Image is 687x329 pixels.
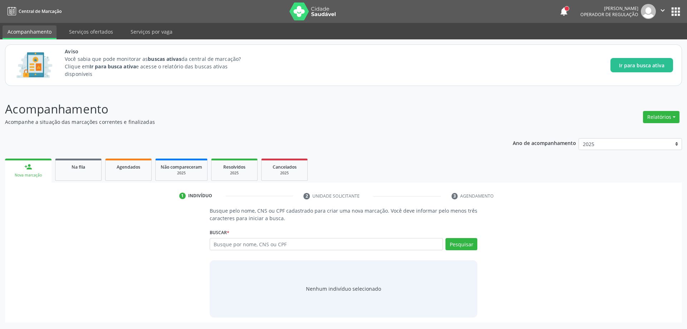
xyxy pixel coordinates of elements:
span: Aviso [65,48,254,55]
button: notifications [559,6,569,16]
button: apps [669,5,682,18]
p: Acompanhe a situação das marcações correntes e finalizadas [5,118,479,126]
button: Relatórios [643,111,679,123]
input: Busque por nome, CNS ou CPF [210,238,443,250]
strong: buscas ativas [148,55,181,62]
button: Ir para busca ativa [610,58,673,72]
span: Não compareceram [161,164,202,170]
div: 2025 [267,170,302,176]
div: 1 [179,193,186,199]
a: Serviços ofertados [64,25,118,38]
span: Operador de regulação [580,11,638,18]
p: Ano de acompanhamento [513,138,576,147]
a: Serviços por vaga [126,25,177,38]
p: Busque pelo nome, CNS ou CPF cadastrado para criar uma nova marcação. Você deve informar pelo men... [210,207,478,222]
i:  [659,6,667,14]
div: [PERSON_NAME] [580,5,638,11]
span: Ir para busca ativa [619,62,664,69]
a: Central de Marcação [5,5,62,17]
div: Nenhum indivíduo selecionado [306,285,381,292]
a: Acompanhamento [3,25,57,39]
span: Na fila [72,164,85,170]
img: Imagem de CalloutCard [14,49,55,81]
p: Acompanhamento [5,100,479,118]
div: person_add [24,163,32,171]
strong: Ir para busca ativa [89,63,136,70]
div: 2025 [216,170,252,176]
label: Buscar [210,227,229,238]
span: Cancelados [273,164,297,170]
span: Resolvidos [223,164,245,170]
div: Indivíduo [188,193,212,199]
span: Central de Marcação [19,8,62,14]
div: 2025 [161,170,202,176]
button:  [656,4,669,19]
div: Nova marcação [10,173,47,178]
img: img [641,4,656,19]
p: Você sabia que pode monitorar as da central de marcação? Clique em e acesse o relatório das busca... [65,55,254,78]
span: Agendados [117,164,140,170]
button: Pesquisar [445,238,477,250]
